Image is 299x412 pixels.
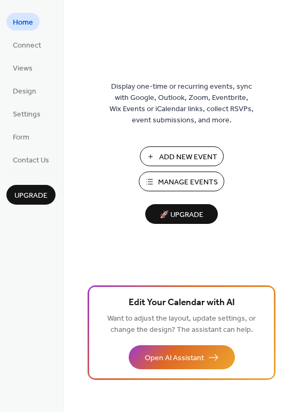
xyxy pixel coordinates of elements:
span: Settings [13,109,41,120]
button: Add New Event [140,146,224,166]
span: Design [13,86,36,97]
span: Edit Your Calendar with AI [129,296,235,310]
span: Form [13,132,29,143]
span: Upgrade [14,190,48,201]
span: Manage Events [158,177,218,188]
span: Contact Us [13,155,49,166]
a: Contact Us [6,151,56,168]
span: Open AI Assistant [145,353,204,364]
a: Home [6,13,40,30]
span: Display one-time or recurring events, sync with Google, Outlook, Zoom, Eventbrite, Wix Events or ... [109,81,254,126]
a: Settings [6,105,47,122]
button: Manage Events [139,172,224,191]
a: Views [6,59,39,76]
span: Connect [13,40,41,51]
a: Connect [6,36,48,53]
span: Want to adjust the layout, update settings, or change the design? The assistant can help. [107,312,256,337]
a: Form [6,128,36,145]
button: Upgrade [6,185,56,205]
button: 🚀 Upgrade [145,204,218,224]
a: Design [6,82,43,99]
span: Home [13,17,33,28]
span: Add New Event [159,152,217,163]
span: 🚀 Upgrade [152,208,211,222]
span: Views [13,63,33,74]
button: Open AI Assistant [129,345,235,369]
